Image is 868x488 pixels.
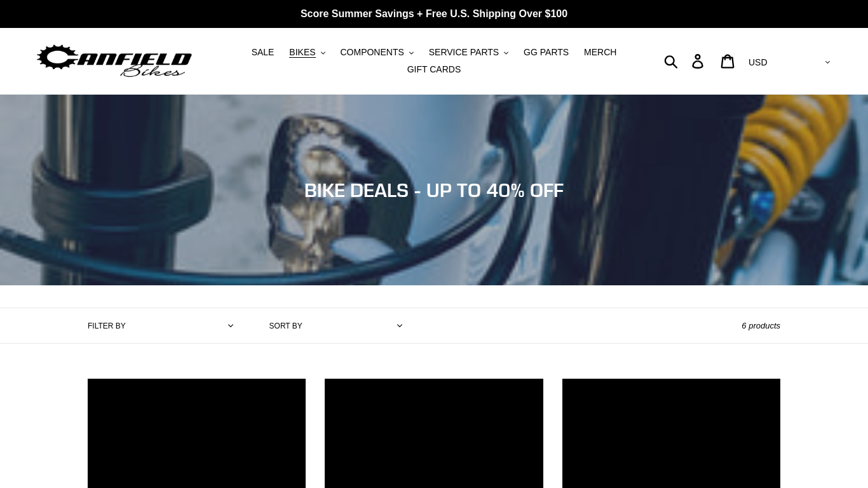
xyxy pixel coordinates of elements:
a: MERCH [578,44,623,61]
a: GG PARTS [517,44,575,61]
img: Canfield Bikes [35,41,194,81]
label: Filter by [88,320,126,332]
span: COMPONENTS [340,47,403,58]
span: SALE [252,47,275,58]
span: SERVICE PARTS [429,47,499,58]
span: BIKE DEALS - UP TO 40% OFF [304,179,564,201]
button: BIKES [283,44,331,61]
span: 6 products [742,321,780,330]
a: SALE [245,44,281,61]
span: BIKES [289,47,315,58]
span: GIFT CARDS [407,64,461,75]
span: MERCH [584,47,616,58]
a: GIFT CARDS [401,61,468,78]
button: SERVICE PARTS [423,44,515,61]
label: Sort by [269,320,302,332]
span: GG PARTS [524,47,569,58]
button: COMPONENTS [334,44,419,61]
